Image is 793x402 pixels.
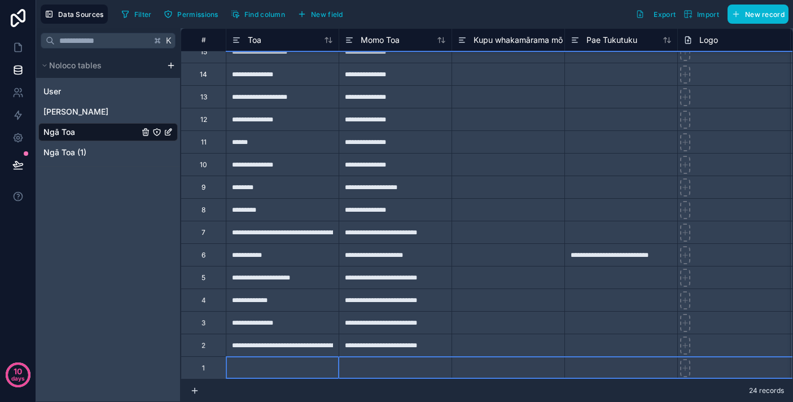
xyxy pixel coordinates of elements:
span: K [165,37,173,45]
span: Data Sources [58,10,104,19]
span: 24 records [749,386,784,395]
span: Filter [134,10,152,19]
button: Export [632,5,680,24]
div: 12 [200,115,207,124]
button: New field [293,6,347,23]
div: 5 [201,273,205,282]
div: 7 [201,228,205,237]
div: 9 [201,183,205,192]
div: 14 [200,70,207,79]
a: Permissions [160,6,226,23]
span: Kupu whakamārama mō te toa [474,34,586,46]
div: 6 [201,251,205,260]
span: Momo Toa [361,34,400,46]
button: Data Sources [41,5,108,24]
span: Find column [244,10,285,19]
div: 8 [201,206,205,215]
span: Import [697,10,719,19]
div: 10 [200,160,207,169]
div: 3 [201,318,205,327]
span: Logo [699,34,718,46]
button: New record [728,5,788,24]
span: Permissions [177,10,218,19]
div: 15 [200,47,207,56]
button: Find column [227,6,289,23]
div: 13 [200,93,207,102]
p: 10 [14,366,22,377]
span: Pae Tukutuku [586,34,637,46]
a: New record [723,5,788,24]
span: Toa [248,34,261,46]
button: Filter [117,6,156,23]
span: Export [654,10,676,19]
div: 1 [202,364,205,373]
span: New field [311,10,343,19]
button: Permissions [160,6,222,23]
span: New record [745,10,785,19]
div: 2 [201,341,205,350]
div: 11 [201,138,207,147]
button: Import [680,5,723,24]
div: 4 [201,296,206,305]
p: days [11,370,25,386]
div: # [190,36,217,44]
